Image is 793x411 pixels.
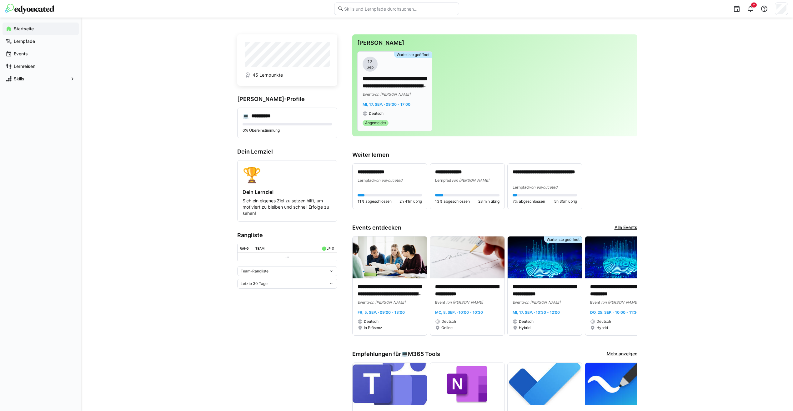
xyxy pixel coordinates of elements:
span: 13% abgeschlossen [435,199,470,204]
span: Deutsch [519,319,534,324]
img: image [585,236,660,278]
span: 17 [368,58,372,65]
img: image [585,363,660,405]
span: Lernpfad [358,178,374,183]
h3: [PERSON_NAME]-Profile [237,96,337,103]
img: image [430,236,504,278]
span: Event [358,300,368,305]
img: image [353,363,427,405]
h3: Empfehlungen für [352,351,440,358]
div: 💻️ [243,113,249,119]
span: 5h 35m übrig [554,199,577,204]
span: In Präsenz [364,325,382,330]
a: ø [332,245,334,251]
span: von edyoucated [529,185,557,190]
span: Deutsch [441,319,456,324]
img: image [508,236,582,278]
div: Team [255,246,264,250]
span: Mo, 8. Sep. · 10:00 - 10:30 [435,310,483,315]
span: Deutsch [369,111,384,116]
div: 💻️ [401,351,440,358]
p: Sich ein eigenes Ziel zu setzen hilft, um motiviert zu bleiben und schnell Erfolge zu sehen! [243,198,332,216]
span: Warteliste geöffnet [547,237,580,242]
span: Warteliste geöffnet [397,52,429,57]
span: 2 [753,3,755,7]
span: Letzte 30 Tage [241,281,268,286]
span: Mi, 17. Sep. · 10:30 - 12:00 [513,310,560,315]
h3: Events entdecken [352,224,401,231]
span: Deutsch [596,319,611,324]
span: von [PERSON_NAME] [373,92,410,97]
span: 7% abgeschlossen [513,199,545,204]
span: Event [513,300,523,305]
span: 45 Lernpunkte [253,72,283,78]
span: Fr, 5. Sep. · 09:00 - 13:00 [358,310,405,315]
h4: Dein Lernziel [243,189,332,195]
span: Event [435,300,445,305]
span: Team-Rangliste [241,269,269,274]
span: von edyoucated [374,178,402,183]
img: image [508,363,582,405]
span: Mi, 17. Sep. · 09:00 - 17:00 [363,102,410,107]
div: LP [327,246,330,250]
span: Do, 25. Sep. · 10:00 - 11:30 [590,310,639,315]
span: von [PERSON_NAME] [445,300,483,305]
div: 🏆 [243,165,332,184]
span: Lernpfad [513,185,529,190]
span: 2h 41m übrig [399,199,422,204]
img: image [353,236,427,278]
span: von [PERSON_NAME] [368,300,405,305]
span: Hybrid [596,325,608,330]
p: 0% Übereinstimmung [243,128,332,133]
span: Deutsch [364,319,379,324]
h3: Dein Lernziel [237,148,337,155]
span: Lernpfad [435,178,451,183]
span: Hybrid [519,325,530,330]
div: Rang [240,246,249,250]
span: Sep [367,65,374,70]
a: Alle Events [615,224,637,231]
span: 11% abgeschlossen [358,199,392,204]
input: Skills und Lernpfade durchsuchen… [344,6,455,12]
span: Online [441,325,453,330]
span: Angemeldet [365,120,386,125]
h3: Rangliste [237,232,337,239]
span: M365 Tools [408,351,440,358]
h3: [PERSON_NAME] [357,39,632,46]
span: von [PERSON_NAME] [523,300,560,305]
span: von [PERSON_NAME] [600,300,638,305]
span: 28 min übrig [478,199,499,204]
img: image [430,363,504,405]
span: Event [363,92,373,97]
h3: Weiter lernen [352,151,637,158]
span: Event [590,300,600,305]
span: von [PERSON_NAME] [451,178,489,183]
a: Mehr anzeigen [607,351,637,358]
